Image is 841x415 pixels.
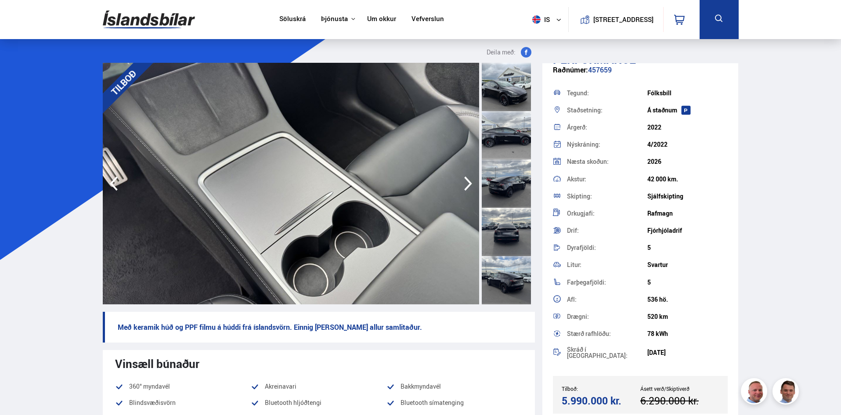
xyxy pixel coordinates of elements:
a: Vefverslun [411,15,444,24]
span: Raðnúmer: [553,65,588,75]
a: Um okkur [367,15,396,24]
div: 78 kWh [647,330,728,337]
div: Staðsetning: [567,107,647,113]
span: Deila með: [487,47,516,58]
span: is [529,15,551,24]
div: 536 hö. [647,296,728,303]
button: is [529,7,568,32]
div: Orkugjafi: [567,210,647,217]
div: 2022 [647,124,728,131]
div: TILBOÐ [90,50,156,115]
div: 42 000 km. [647,176,728,183]
div: Tegund: [567,90,647,96]
button: Þjónusta [321,15,348,23]
div: Farþegafjöldi: [567,279,647,285]
div: 5 [647,279,728,286]
div: Stærð rafhlöðu: [567,331,647,337]
div: Skráð í [GEOGRAPHIC_DATA]: [567,346,647,359]
img: siFngHWaQ9KaOqBr.png [742,379,769,406]
button: Deila með: [483,47,535,58]
button: Opna LiveChat spjallviðmót [7,4,33,30]
img: 3564033.jpeg [103,63,479,304]
li: Bluetooth hljóðtengi [251,397,386,408]
div: 520 km [647,313,728,320]
li: Bakkmyndavél [386,381,522,392]
div: Fjórhjóladrif [647,227,728,234]
div: Á staðnum [647,107,728,114]
div: 5.990.000 kr. [562,395,638,407]
div: Ásett verð/Skiptiverð [640,386,719,392]
p: Með keramik húð og PPF filmu á húddi frá íslandsvörn. Einnig [PERSON_NAME] allur samlitaður. [103,312,535,343]
li: 360° myndavél [115,381,251,392]
div: Drægni: [567,314,647,320]
li: Bluetooth símatenging [386,397,522,408]
li: Blindsvæðisvörn [115,397,251,408]
div: 4/2022 [647,141,728,148]
div: 2026 [647,158,728,165]
div: Litur: [567,262,647,268]
button: [STREET_ADDRESS] [597,16,650,23]
div: Sjálfskipting [647,193,728,200]
div: Skipting: [567,193,647,199]
div: Næsta skoðun: [567,159,647,165]
img: FbJEzSuNWCJXmdc-.webp [774,379,800,406]
div: Akstur: [567,176,647,182]
div: Afl: [567,296,647,303]
img: G0Ugv5HjCgRt.svg [103,5,195,34]
div: Vinsæll búnaður [115,357,523,370]
div: Dyrafjöldi: [567,245,647,251]
div: Rafmagn [647,210,728,217]
div: Árgerð: [567,124,647,130]
div: 457659 [553,66,728,83]
img: svg+xml;base64,PHN2ZyB4bWxucz0iaHR0cDovL3d3dy53My5vcmcvMjAwMC9zdmciIHdpZHRoPSI1MTIiIGhlaWdodD0iNT... [532,15,541,24]
li: Akreinavari [251,381,386,392]
a: [STREET_ADDRESS] [573,7,658,32]
div: Svartur [647,261,728,268]
div: [DATE] [647,349,728,356]
a: Söluskrá [279,15,306,24]
div: Drif: [567,227,647,234]
div: Tilboð: [562,386,640,392]
div: Nýskráning: [567,141,647,148]
div: 6.290.000 kr. [640,395,716,407]
div: 5 [647,244,728,251]
div: Fólksbíll [647,90,728,97]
